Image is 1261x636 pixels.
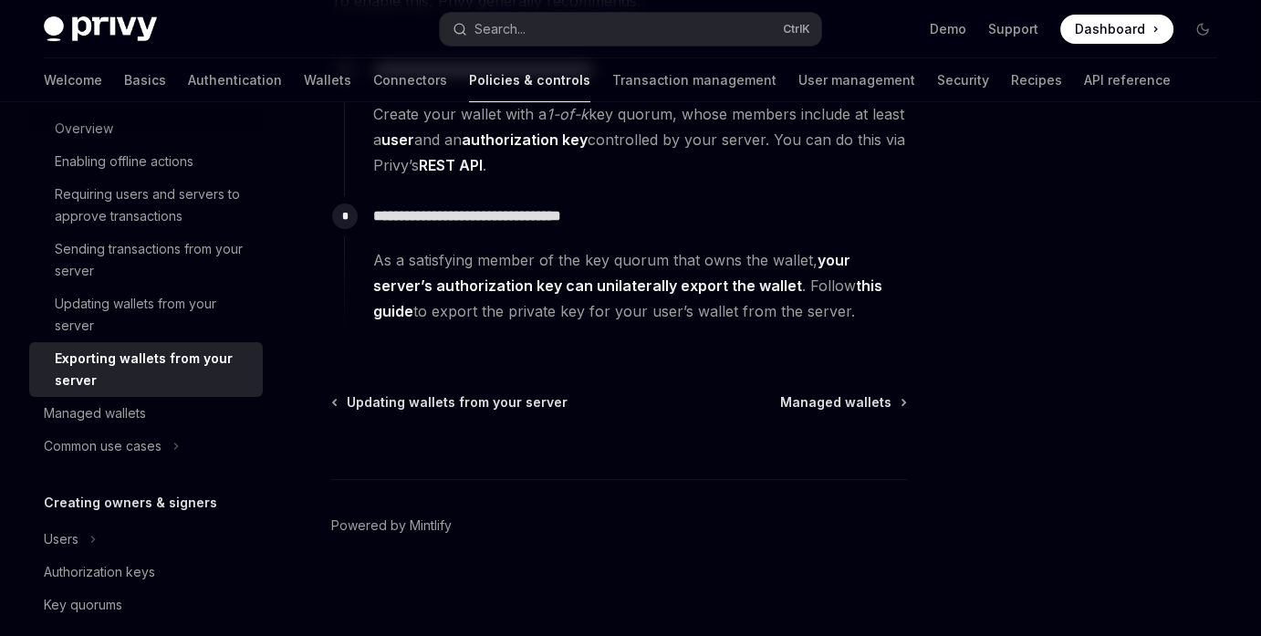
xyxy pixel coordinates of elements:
[124,58,166,102] a: Basics
[55,183,252,227] div: Requiring users and servers to approve transactions
[780,393,891,412] span: Managed wallets
[419,156,483,175] a: REST API
[44,16,157,42] img: dark logo
[44,492,217,514] h5: Creating owners & signers
[1011,58,1062,102] a: Recipes
[474,18,526,40] div: Search...
[304,58,351,102] a: Wallets
[547,105,589,123] em: 1-of-k
[373,101,906,178] span: Create your wallet with a key quorum, whose members include at least a and an controlled by your ...
[469,58,590,102] a: Policies & controls
[347,393,568,412] span: Updating wallets from your server
[798,58,915,102] a: User management
[1075,20,1145,38] span: Dashboard
[440,13,821,46] button: Search...CtrlK
[1188,15,1217,44] button: Toggle dark mode
[29,145,263,178] a: Enabling offline actions
[44,594,122,616] div: Key quorums
[930,20,966,38] a: Demo
[462,130,588,149] strong: authorization key
[381,130,414,149] strong: user
[44,561,155,583] div: Authorization keys
[55,238,252,282] div: Sending transactions from your server
[937,58,989,102] a: Security
[612,58,776,102] a: Transaction management
[188,58,282,102] a: Authentication
[780,393,905,412] a: Managed wallets
[29,397,263,430] a: Managed wallets
[373,247,906,324] span: As a satisfying member of the key quorum that owns the wallet, . Follow to export the private key...
[55,348,252,391] div: Exporting wallets from your server
[783,22,810,36] span: Ctrl K
[55,151,193,172] div: Enabling offline actions
[29,556,263,589] a: Authorization keys
[333,393,568,412] a: Updating wallets from your server
[44,58,102,102] a: Welcome
[1060,15,1173,44] a: Dashboard
[44,402,146,424] div: Managed wallets
[44,435,162,457] div: Common use cases
[44,528,78,550] div: Users
[1084,58,1171,102] a: API reference
[55,293,252,337] div: Updating wallets from your server
[988,20,1038,38] a: Support
[29,589,263,621] a: Key quorums
[29,342,263,397] a: Exporting wallets from your server
[373,58,447,102] a: Connectors
[331,516,452,535] a: Powered by Mintlify
[29,178,263,233] a: Requiring users and servers to approve transactions
[29,287,263,342] a: Updating wallets from your server
[29,233,263,287] a: Sending transactions from your server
